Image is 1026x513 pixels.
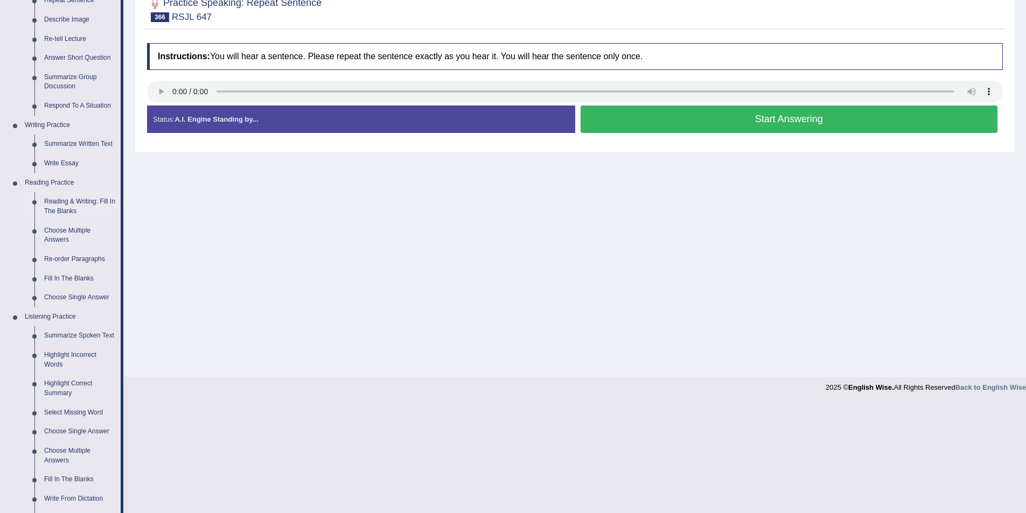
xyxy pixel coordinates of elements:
[826,377,1026,392] div: 2025 © All Rights Reserved
[39,10,121,30] a: Describe Image
[20,173,121,193] a: Reading Practice
[151,12,169,22] span: 366
[39,441,121,470] a: Choose Multiple Answers
[39,489,121,509] a: Write From Dictation
[20,307,121,327] a: Listening Practice
[175,115,258,123] strong: A.I. Engine Standing by...
[39,221,121,250] a: Choose Multiple Answers
[158,52,210,61] b: Instructions:
[39,269,121,289] a: Fill In The Blanks
[39,154,121,173] a: Write Essay
[147,106,575,133] div: Status:
[20,116,121,135] a: Writing Practice
[848,383,894,391] strong: English Wise.
[39,192,121,221] a: Reading & Writing: Fill In The Blanks
[39,374,121,403] a: Highlight Correct Summary
[39,68,121,96] a: Summarize Group Discussion
[39,96,121,116] a: Respond To A Situation
[147,43,1003,70] h4: You will hear a sentence. Please repeat the sentence exactly as you hear it. You will hear the se...
[39,346,121,374] a: Highlight Incorrect Words
[581,106,998,133] button: Start Answering
[39,48,121,68] a: Answer Short Question
[39,422,121,441] a: Choose Single Answer
[955,383,1026,391] a: Back to English Wise
[39,326,121,346] a: Summarize Spoken Text
[39,250,121,269] a: Re-order Paragraphs
[39,30,121,49] a: Re-tell Lecture
[39,135,121,154] a: Summarize Written Text
[172,12,212,22] small: RSJL 647
[39,288,121,307] a: Choose Single Answer
[39,403,121,423] a: Select Missing Word
[39,470,121,489] a: Fill In The Blanks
